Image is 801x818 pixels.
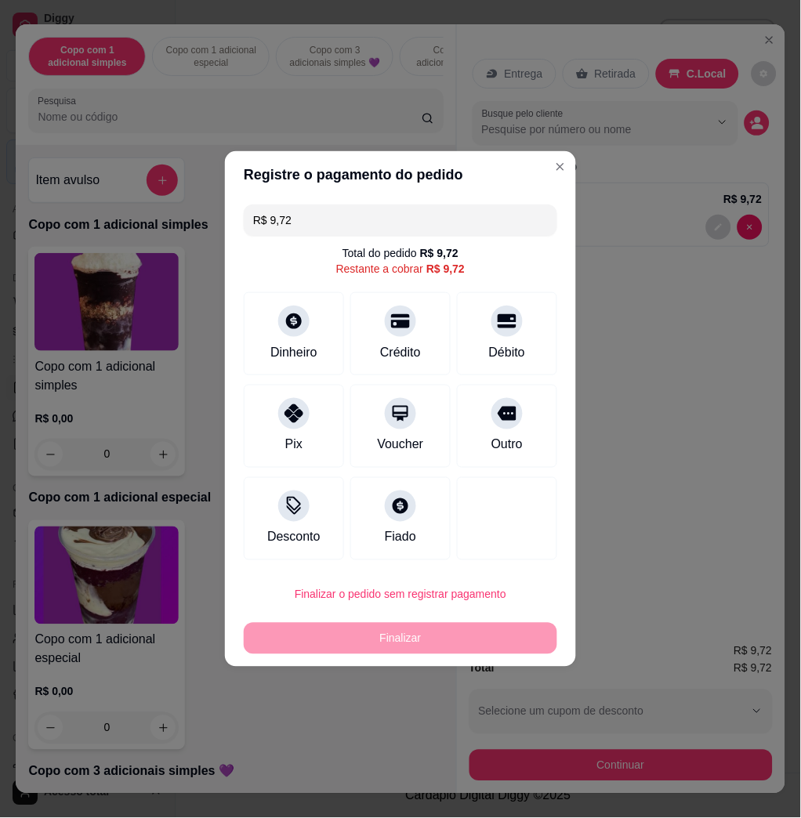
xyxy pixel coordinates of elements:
div: Desconto [267,528,321,547]
div: R$ 9,72 [420,245,458,261]
div: Restante a cobrar [336,261,465,277]
div: Outro [491,436,523,454]
div: Voucher [378,436,424,454]
header: Registre o pagamento do pedido [225,151,576,198]
div: Fiado [385,528,416,547]
div: Total do pedido [343,245,458,261]
div: R$ 9,72 [426,261,465,277]
button: Close [548,154,573,179]
input: Ex.: hambúrguer de cordeiro [253,204,548,236]
div: Crédito [380,343,421,362]
div: Dinheiro [270,343,317,362]
div: Débito [489,343,525,362]
button: Finalizar o pedido sem registrar pagamento [244,579,557,610]
div: Pix [285,436,303,454]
